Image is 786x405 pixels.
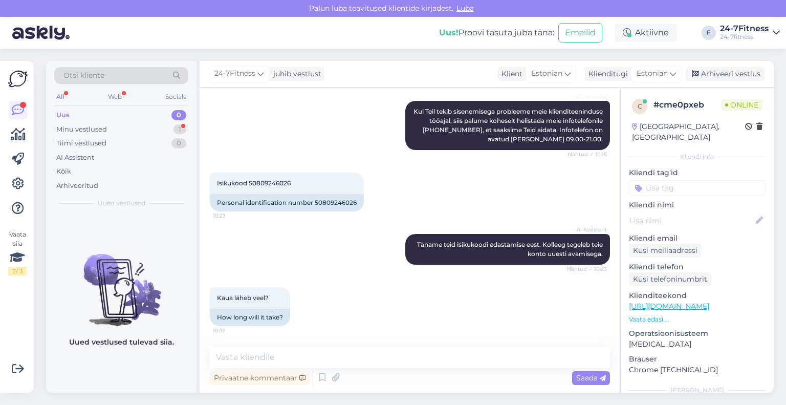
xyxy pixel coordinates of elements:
[56,181,98,191] div: Arhiveeritud
[576,373,606,382] span: Saada
[720,25,769,33] div: 24-7Fitness
[8,230,27,276] div: Vaata siia
[629,167,766,178] p: Kliendi tag'id
[629,180,766,196] input: Lisa tag
[56,124,107,135] div: Minu vestlused
[629,262,766,272] p: Kliendi telefon
[629,302,709,311] a: [URL][DOMAIN_NAME]
[210,371,310,385] div: Privaatne kommentaar
[653,99,721,111] div: # cme0pxeb
[56,110,70,120] div: Uus
[453,4,477,13] span: Luba
[629,272,711,286] div: Küsi telefoninumbrit
[8,267,27,276] div: 2 / 3
[629,365,766,375] p: Chrome [TECHNICAL_ID]
[56,138,106,148] div: Tiimi vestlused
[638,102,642,110] span: c
[629,200,766,210] p: Kliendi nimi
[686,67,765,81] div: Arhiveeri vestlus
[46,236,196,328] img: No chats
[54,90,66,103] div: All
[629,328,766,339] p: Operatsioonisüsteem
[171,110,186,120] div: 0
[629,290,766,301] p: Klienditeekond
[629,215,754,226] input: Lisa nimi
[213,327,251,334] span: 10:32
[98,199,145,208] span: Uued vestlused
[721,99,762,111] span: Online
[173,124,186,135] div: 1
[8,69,28,89] img: Askly Logo
[163,90,188,103] div: Socials
[629,354,766,365] p: Brauser
[629,152,766,161] div: Kliendi info
[629,233,766,244] p: Kliendi email
[210,194,364,211] div: Personal identification number 50809246026
[413,108,604,143] span: Kui Teil tekib sisenemisega probleeme meie klienditeeninduse tööajal, siis palume koheselt helist...
[63,70,104,81] span: Otsi kliente
[568,151,607,158] span: Nähtud ✓ 10:15
[720,25,780,41] a: 24-7Fitness24-7fitness
[584,69,628,79] div: Klienditugi
[629,315,766,324] p: Vaata edasi ...
[439,27,554,39] div: Proovi tasuta juba täna:
[213,212,251,220] span: 10:23
[217,179,291,187] span: Isikukood 50809246026
[439,28,458,37] b: Uus!
[558,23,602,42] button: Emailid
[56,153,94,163] div: AI Assistent
[217,294,269,302] span: Kaua läheb veel?
[615,24,677,42] div: Aktiivne
[720,33,769,41] div: 24-7fitness
[629,339,766,350] p: [MEDICAL_DATA]
[629,386,766,395] div: [PERSON_NAME]
[417,241,604,258] span: Täname teid isikukoodi edastamise eest. Kolleeg tegeleb teie konto uuesti avamisega.
[106,90,124,103] div: Web
[497,69,522,79] div: Klient
[171,138,186,148] div: 0
[56,166,71,177] div: Kõik
[637,68,668,79] span: Estonian
[531,68,562,79] span: Estonian
[269,69,321,79] div: juhib vestlust
[702,26,716,40] div: F
[210,309,290,326] div: How long will it take?
[69,337,174,348] p: Uued vestlused tulevad siia.
[569,226,607,233] span: AI Assistent
[629,244,702,258] div: Küsi meiliaadressi
[632,121,745,143] div: [GEOGRAPHIC_DATA], [GEOGRAPHIC_DATA]
[214,68,255,79] span: 24-7Fitness
[567,265,607,273] span: Nähtud ✓ 10:23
